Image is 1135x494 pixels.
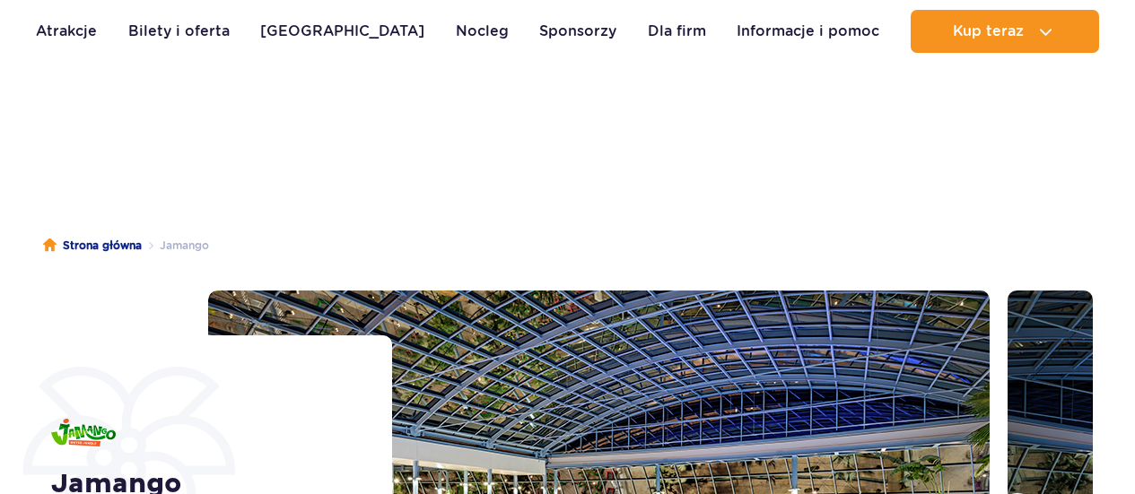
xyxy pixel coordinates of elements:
[953,23,1024,39] span: Kup teraz
[911,10,1099,53] button: Kup teraz
[43,237,142,255] a: Strona główna
[648,10,706,53] a: Dla firm
[456,10,509,53] a: Nocleg
[51,419,116,446] img: Jamango
[260,10,424,53] a: [GEOGRAPHIC_DATA]
[539,10,616,53] a: Sponsorzy
[36,10,97,53] a: Atrakcje
[737,10,879,53] a: Informacje i pomoc
[128,10,230,53] a: Bilety i oferta
[142,237,209,255] li: Jamango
